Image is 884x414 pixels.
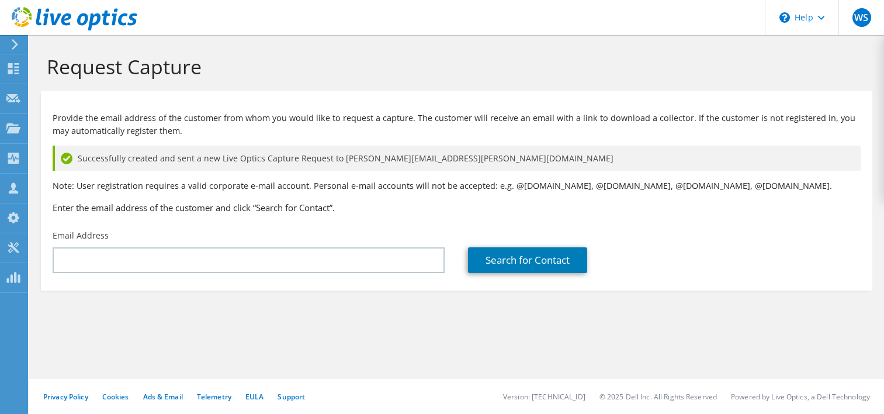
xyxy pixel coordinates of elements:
[245,392,264,402] a: EULA
[278,392,305,402] a: Support
[599,392,717,402] li: © 2025 Dell Inc. All Rights Reserved
[43,392,88,402] a: Privacy Policy
[47,54,861,79] h1: Request Capture
[731,392,870,402] li: Powered by Live Optics, a Dell Technology
[78,152,613,165] span: Successfully created and sent a new Live Optics Capture Request to [PERSON_NAME][EMAIL_ADDRESS][P...
[503,392,585,402] li: Version: [TECHNICAL_ID]
[143,392,183,402] a: Ads & Email
[779,12,790,23] svg: \n
[53,201,861,214] h3: Enter the email address of the customer and click “Search for Contact”.
[53,180,861,192] p: Note: User registration requires a valid corporate e-mail account. Personal e-mail accounts will ...
[197,392,231,402] a: Telemetry
[102,392,129,402] a: Cookies
[53,112,861,137] p: Provide the email address of the customer from whom you would like to request a capture. The cust...
[53,230,109,241] label: Email Address
[468,247,587,273] a: Search for Contact
[852,8,871,27] span: WS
